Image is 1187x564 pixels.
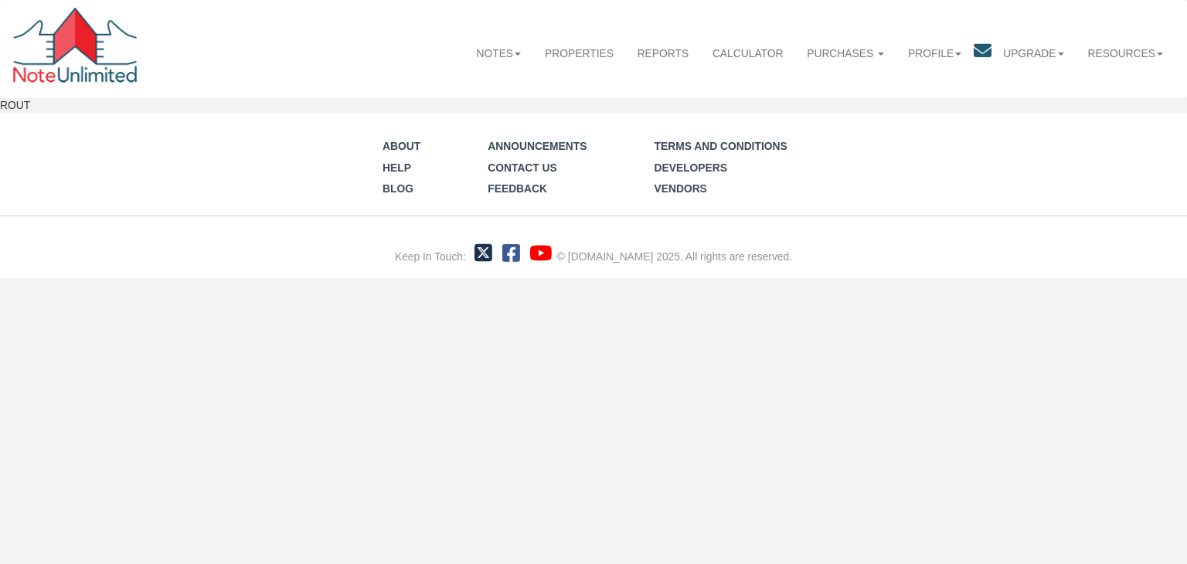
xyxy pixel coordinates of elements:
div: Keep In Touch: [395,250,466,265]
div: © [DOMAIN_NAME] 2025. All rights are reserved. [557,250,792,265]
a: Resources [1076,33,1175,73]
a: Developers [655,161,727,174]
a: Vendors [655,182,707,195]
a: Blog [383,182,413,195]
a: Reports [625,33,700,73]
a: Notes [464,33,533,73]
a: Upgrade [991,33,1076,73]
a: Profile [896,33,974,73]
a: Properties [533,33,626,73]
a: About [383,140,420,152]
a: Announcements [488,140,587,152]
a: Feedback [488,182,547,195]
a: Terms and Conditions [655,140,787,152]
a: Calculator [701,33,795,73]
a: Purchases [795,33,896,73]
a: Help [383,161,411,174]
a: Contact Us [488,161,557,174]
